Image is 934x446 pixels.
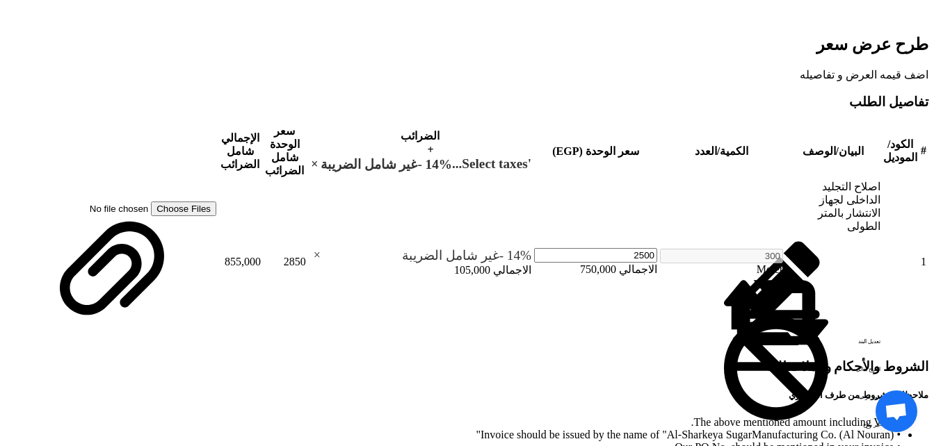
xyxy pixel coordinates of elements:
[580,263,616,275] span: 750,000
[920,179,927,345] td: 1
[6,359,928,374] h3: الشروط والأحكام والملاحظات
[920,124,927,178] th: #
[6,68,928,81] div: اضف قيمه العرض و تفاصيله
[314,249,321,261] span: ×
[659,124,784,178] th: الكمية/العدد
[6,390,928,401] h5: ملاحظات وشروط من طرف المشتري
[876,390,917,432] a: Open chat
[309,247,531,263] ng-select: VAT
[311,158,318,170] span: ×
[660,249,783,263] input: RFQ_STEP1.ITEMS.2.AMOUNT_TITLE
[6,35,928,54] h2: طرح عرض سعر
[691,416,901,428] span: • The above mentioned amount including VAT.
[454,264,490,276] span: 105,000
[218,124,261,178] th: الإجمالي شامل الضرائب
[6,94,928,110] h3: تفاصيل الطلب
[476,429,901,440] span: • Invoice should be issued by the name of "Al-Sharkeya SugarManufacturing Co. (Al Nouran)"
[309,156,321,172] span: Clear all
[619,263,657,275] span: الاجمالي
[308,124,532,178] th: الضرائب
[791,261,880,288] div: اقترح بدائل
[225,256,261,267] span: 855,000
[818,181,880,232] span: اصلاح التجليد الداخلى لجهاز الانتشار بالمتر الطولى
[534,248,657,263] input: أدخل سعر الوحدة
[757,263,783,275] span: Meter
[785,124,881,178] th: البيان/الوصف
[791,288,880,316] div: بنود فرعية
[309,247,321,263] span: Clear all
[493,264,531,276] span: الاجمالي
[791,233,880,261] div: تعديل البند
[428,144,434,156] span: +
[533,124,658,178] th: سعر الوحدة (EGP)
[883,124,919,178] th: الكود/الموديل
[263,124,307,178] th: سعر الوحدة شامل الضرائب
[791,316,880,344] div: غير متاح
[263,179,307,345] td: 2850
